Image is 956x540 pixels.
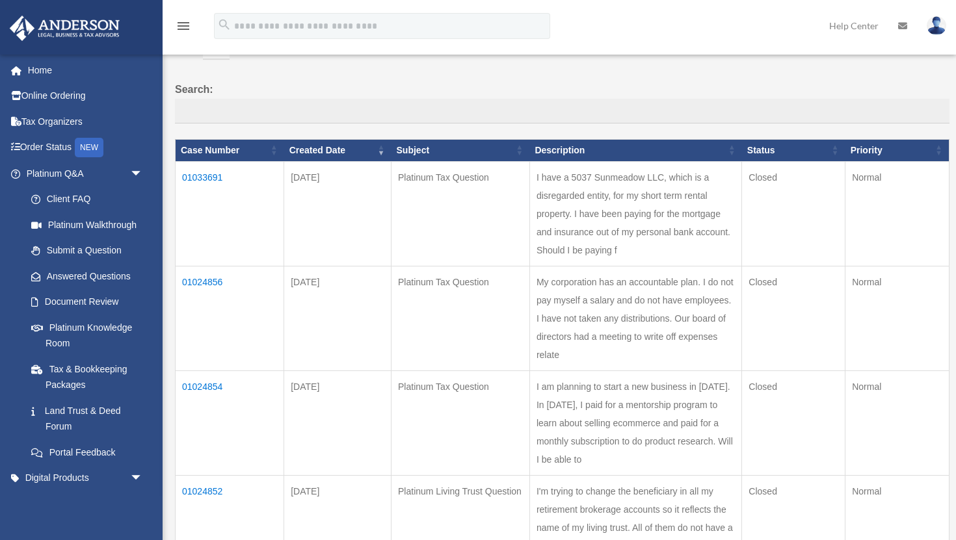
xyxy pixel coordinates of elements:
span: arrow_drop_down [130,161,156,187]
td: My corporation has an accountable plan. I do not pay myself a salary and do not have employees. I... [529,266,741,370]
td: Platinum Tax Question [392,266,530,370]
th: Created Date: activate to sort column ascending [284,139,392,161]
th: Status: activate to sort column ascending [742,139,845,161]
th: Case Number: activate to sort column ascending [176,139,284,161]
td: Normal [845,266,949,370]
td: 01033691 [176,161,284,266]
a: Platinum Q&Aarrow_drop_down [9,161,156,186]
i: menu [176,18,191,34]
label: Show entries [175,42,949,73]
td: Platinum Tax Question [392,370,530,475]
a: Tax & Bookkeeping Packages [18,356,156,398]
th: Description: activate to sort column ascending [529,139,741,161]
a: Portal Feedback [18,439,156,465]
img: User Pic [927,16,946,35]
td: Platinum Tax Question [392,161,530,266]
a: My Entitiesarrow_drop_down [9,491,163,517]
th: Priority: activate to sort column ascending [845,139,949,161]
td: Closed [742,370,845,475]
a: Land Trust & Deed Forum [18,398,156,439]
a: Document Review [18,289,156,315]
th: Subject: activate to sort column ascending [392,139,530,161]
td: Closed [742,266,845,370]
a: Digital Productsarrow_drop_down [9,465,163,491]
label: Search: [175,81,949,123]
td: 01024854 [176,370,284,475]
a: Tax Organizers [9,109,163,135]
td: [DATE] [284,161,392,266]
a: Platinum Knowledge Room [18,315,156,356]
a: Answered Questions [18,263,150,289]
img: Anderson Advisors Platinum Portal [6,16,124,41]
a: menu [176,23,191,34]
td: Normal [845,370,949,475]
td: [DATE] [284,266,392,370]
input: Search: [175,99,949,123]
td: [DATE] [284,370,392,475]
span: arrow_drop_down [130,491,156,517]
a: Submit a Question [18,238,156,264]
a: Online Ordering [9,83,163,109]
td: Normal [845,161,949,266]
td: I am planning to start a new business in [DATE]. In [DATE], I paid for a mentorship program to le... [529,370,741,475]
a: Order StatusNEW [9,135,163,161]
i: search [217,18,232,32]
td: I have a 5037 Sunmeadow LLC, which is a disregarded entity, for my short term rental property. I ... [529,161,741,266]
a: Platinum Walkthrough [18,212,156,238]
td: 01024856 [176,266,284,370]
td: Closed [742,161,845,266]
span: arrow_drop_down [130,465,156,492]
a: Home [9,57,163,83]
div: NEW [75,138,103,157]
a: Client FAQ [18,186,156,212]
